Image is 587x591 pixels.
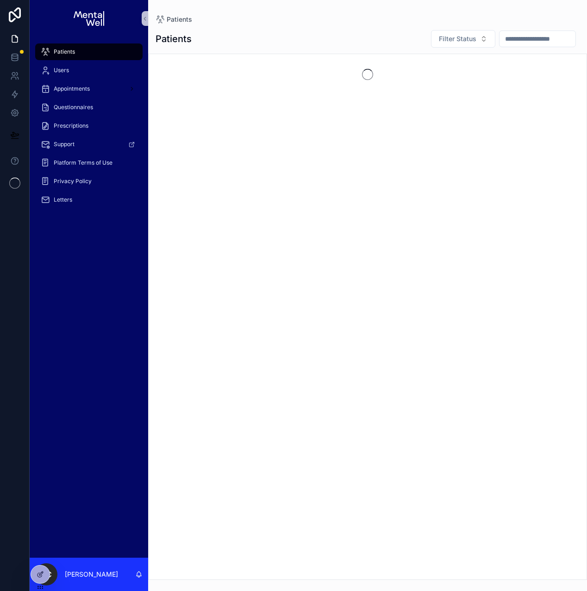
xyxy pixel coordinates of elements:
a: Users [35,62,143,79]
a: Letters [35,191,143,208]
span: Users [54,67,69,74]
span: Prescriptions [54,122,88,129]
p: [PERSON_NAME] [65,570,118,579]
a: Prescriptions [35,117,143,134]
span: Platform Terms of Use [54,159,112,166]
span: Support [54,141,75,148]
a: Appointments [35,80,143,97]
span: Questionnaires [54,104,93,111]
span: Patients [167,15,192,24]
a: Platform Terms of Use [35,154,143,171]
a: Support [35,136,143,153]
a: Patients [35,43,143,60]
a: Questionnaires [35,99,143,116]
span: Patients [54,48,75,55]
div: scrollable content [30,37,148,220]
a: Privacy Policy [35,173,143,190]
a: Patients [156,15,192,24]
img: App logo [74,11,104,26]
span: Privacy Policy [54,178,92,185]
h1: Patients [156,32,192,45]
span: Letters [54,196,72,203]
button: Select Button [431,30,495,48]
span: Filter Status [439,34,476,43]
span: Appointments [54,85,90,92]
